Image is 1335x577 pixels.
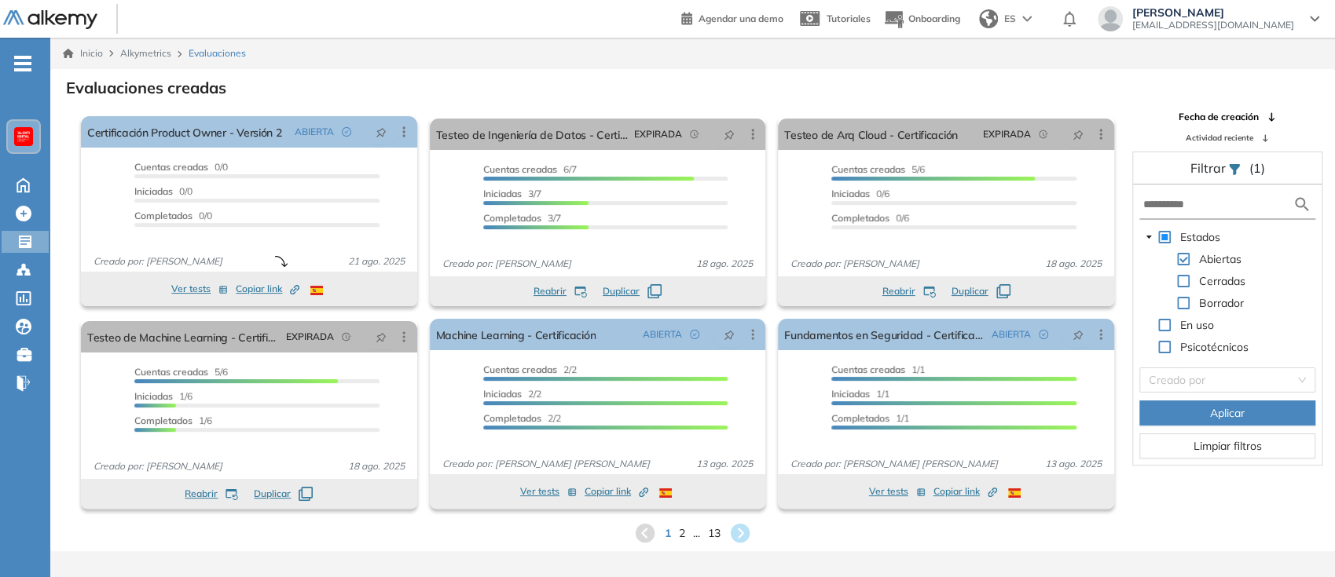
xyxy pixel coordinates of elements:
[1210,404,1245,422] span: Aplicar
[1073,128,1084,141] span: pushpin
[933,482,997,501] button: Copiar link
[908,13,960,24] span: Onboarding
[286,330,334,344] span: EXPIRADA
[1199,252,1241,266] span: Abiertas
[665,525,671,542] span: 1
[869,482,926,501] button: Ver tests
[1008,488,1021,498] img: ESP
[603,284,640,298] span: Duplicar
[520,482,577,501] button: Ver tests
[1132,6,1294,19] span: [PERSON_NAME]
[63,46,103,60] a: Inicio
[693,525,700,542] span: ...
[1139,400,1315,425] button: Aplicar
[882,284,915,298] span: Reabrir
[1022,16,1032,22] img: arrow
[831,188,870,199] span: Iniciadas
[882,284,936,298] button: Reabrir
[1132,19,1294,31] span: [EMAIL_ADDRESS][DOMAIN_NAME]
[483,212,561,224] span: 3/7
[1190,160,1228,176] span: Filtrar
[831,188,889,199] span: 0/6
[483,412,541,424] span: Completados
[436,319,596,350] a: Machine Learning - Certificación
[134,210,212,221] span: 0/0
[66,79,226,97] h3: Evaluaciones creadas
[634,127,682,141] span: EXPIRADA
[376,126,387,138] span: pushpin
[690,457,759,471] span: 13 ago. 2025
[436,457,656,471] span: Creado por: [PERSON_NAME] [PERSON_NAME]
[342,459,411,473] span: 18 ago. 2025
[534,284,587,298] button: Reabrir
[827,13,871,24] span: Tutoriales
[1179,110,1259,124] span: Fecha de creación
[1180,318,1214,332] span: En uso
[483,412,561,424] span: 2/2
[342,127,351,137] span: check-circle
[534,284,567,298] span: Reabrir
[585,482,648,501] button: Copiar link
[831,388,889,400] span: 1/1
[712,122,746,147] button: pushpin
[483,388,541,400] span: 2/2
[1177,316,1217,334] span: En uso
[681,8,783,27] a: Agendar una demo
[1039,457,1108,471] span: 13 ago. 2025
[933,484,997,498] span: Copiar link
[134,366,208,378] span: Cuentas creadas
[1039,330,1048,339] span: check-circle
[1004,12,1016,26] span: ES
[952,284,1010,298] button: Duplicar
[1177,338,1252,356] span: Psicotécnicos
[134,366,228,378] span: 5/6
[376,330,387,343] span: pushpin
[483,163,557,175] span: Cuentas creadas
[831,363,905,375] span: Cuentas creadas
[831,212,889,224] span: Completados
[712,322,746,347] button: pushpin
[342,254,411,268] span: 21 ago. 2025
[724,328,735,341] span: pushpin
[1039,257,1108,271] span: 18 ago. 2025
[831,388,870,400] span: Iniciadas
[1199,296,1244,310] span: Borrador
[236,282,299,296] span: Copiar link
[254,487,291,501] span: Duplicar
[134,161,208,173] span: Cuentas creadas
[643,327,682,341] span: ABIERTA
[134,210,193,221] span: Completados
[1249,159,1264,177] span: (1)
[603,284,662,298] button: Duplicar
[134,414,193,426] span: Completados
[883,2,960,36] button: Onboarding
[1061,322,1095,347] button: pushpin
[979,9,998,28] img: world
[185,487,218,501] span: Reabrir
[690,130,699,139] span: field-time
[134,161,228,173] span: 0/0
[87,321,280,352] a: Testeo de Machine Learning - Certificación
[87,116,282,148] a: Certificación Product Owner - Versión 2
[1199,274,1245,288] span: Cerradas
[983,127,1031,141] span: EXPIRADA
[310,286,323,295] img: ESP
[171,279,228,298] button: Ver tests
[364,119,398,144] button: pushpin
[690,330,699,339] span: check-circle
[483,163,577,175] span: 6/7
[295,125,334,139] span: ABIERTA
[1193,437,1261,455] span: Limpiar filtros
[483,388,522,400] span: Iniciadas
[436,119,629,150] a: Testeo de Ingeniería de Datos - Certificación
[831,412,889,424] span: Completados
[784,257,926,271] span: Creado por: [PERSON_NAME]
[724,128,735,141] span: pushpin
[1180,230,1220,244] span: Estados
[483,188,522,199] span: Iniciadas
[134,185,173,197] span: Iniciadas
[483,363,557,375] span: Cuentas creadas
[483,188,541,199] span: 3/7
[3,10,97,30] img: Logo
[679,525,685,542] span: 2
